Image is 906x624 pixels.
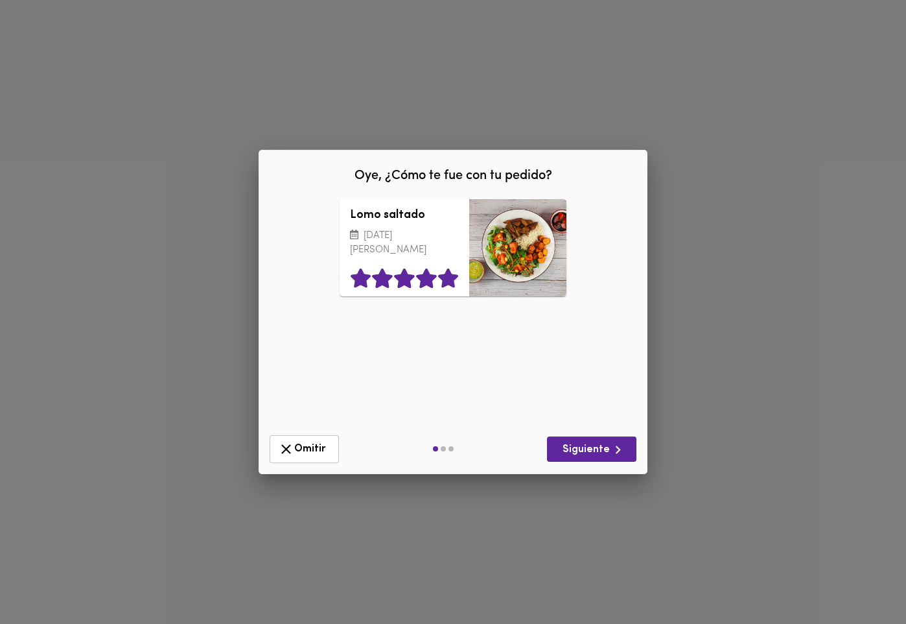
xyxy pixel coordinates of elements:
h3: Lomo saltado [350,210,459,222]
iframe: Messagebird Livechat Widget [831,549,893,611]
button: Siguiente [547,437,636,462]
span: Oye, ¿Cómo te fue con tu pedido? [354,169,552,182]
p: [DATE][PERSON_NAME] [350,229,459,258]
button: Omitir [270,435,339,463]
div: Lomo saltado [469,199,566,296]
span: Omitir [278,441,331,457]
span: Siguiente [557,442,626,458]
